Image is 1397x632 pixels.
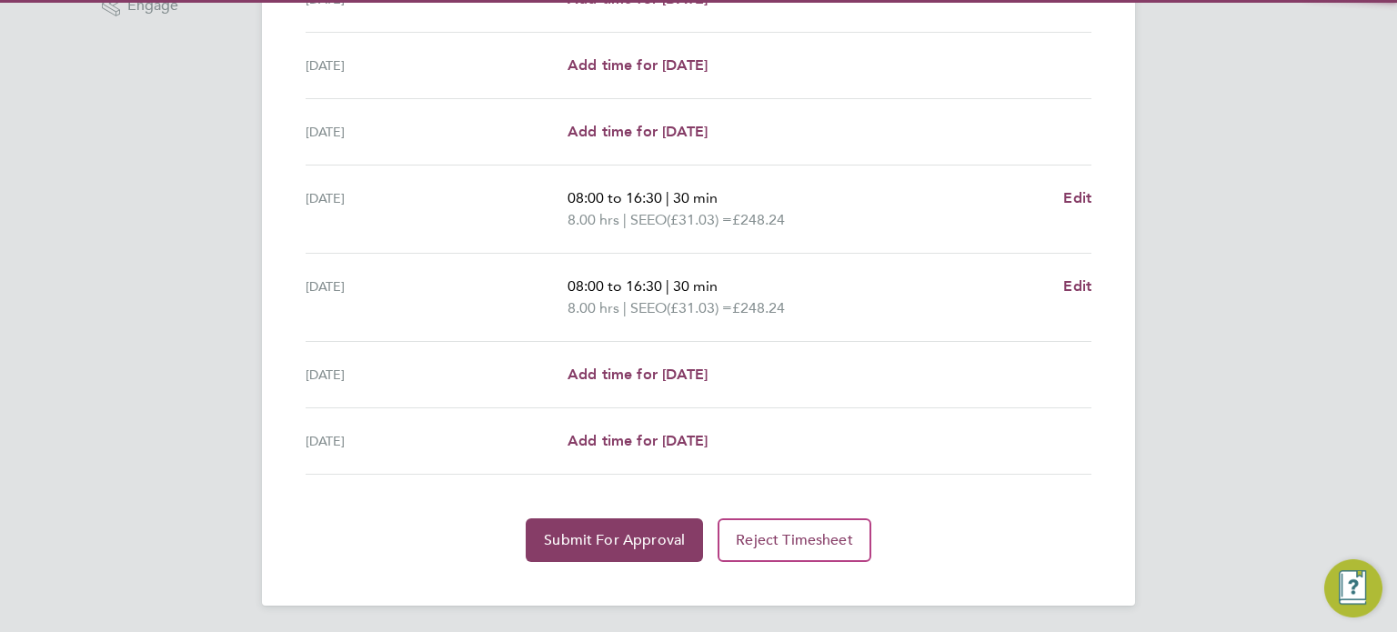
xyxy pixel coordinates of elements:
[568,123,708,140] span: Add time for [DATE]
[667,211,732,228] span: (£31.03) =
[306,364,568,386] div: [DATE]
[1063,276,1091,297] a: Edit
[630,297,667,319] span: SEEO
[673,189,718,206] span: 30 min
[732,299,785,316] span: £248.24
[732,211,785,228] span: £248.24
[526,518,703,562] button: Submit For Approval
[568,430,708,452] a: Add time for [DATE]
[623,299,627,316] span: |
[673,277,718,295] span: 30 min
[1324,559,1382,617] button: Engage Resource Center
[568,56,708,74] span: Add time for [DATE]
[666,189,669,206] span: |
[1063,189,1091,206] span: Edit
[1063,187,1091,209] a: Edit
[666,277,669,295] span: |
[568,366,708,383] span: Add time for [DATE]
[568,364,708,386] a: Add time for [DATE]
[306,55,568,76] div: [DATE]
[667,299,732,316] span: (£31.03) =
[736,531,853,549] span: Reject Timesheet
[306,121,568,143] div: [DATE]
[623,211,627,228] span: |
[568,121,708,143] a: Add time for [DATE]
[306,430,568,452] div: [DATE]
[568,189,662,206] span: 08:00 to 16:30
[568,211,619,228] span: 8.00 hrs
[568,432,708,449] span: Add time for [DATE]
[630,209,667,231] span: SEEO
[568,299,619,316] span: 8.00 hrs
[718,518,871,562] button: Reject Timesheet
[544,531,685,549] span: Submit For Approval
[568,55,708,76] a: Add time for [DATE]
[568,277,662,295] span: 08:00 to 16:30
[306,276,568,319] div: [DATE]
[1063,277,1091,295] span: Edit
[306,187,568,231] div: [DATE]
